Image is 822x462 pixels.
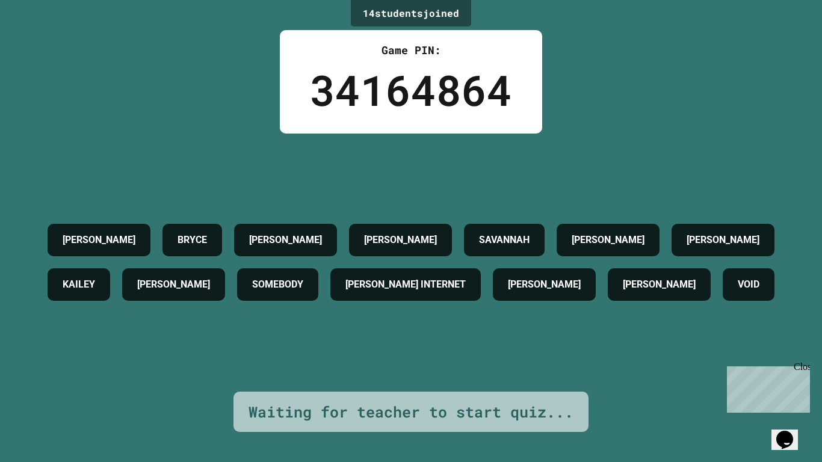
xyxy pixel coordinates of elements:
h4: [PERSON_NAME] [63,233,135,247]
h4: KAILEY [63,277,95,292]
div: Chat with us now!Close [5,5,83,76]
div: Waiting for teacher to start quiz... [249,401,573,423]
h4: [PERSON_NAME] [623,277,696,292]
h4: [PERSON_NAME] [572,233,644,247]
h4: SAVANNAH [479,233,530,247]
div: Game PIN: [310,42,512,58]
iframe: chat widget [722,362,810,413]
h4: [PERSON_NAME] [249,233,322,247]
h4: [PERSON_NAME] [508,277,581,292]
h4: [PERSON_NAME] [687,233,759,247]
h4: [PERSON_NAME] [364,233,437,247]
h4: SOMEBODY [252,277,303,292]
h4: [PERSON_NAME] [137,277,210,292]
div: 34164864 [310,58,512,122]
h4: VOID [738,277,759,292]
iframe: chat widget [771,414,810,450]
h4: BRYCE [178,233,207,247]
h4: [PERSON_NAME] INTERNET [345,277,466,292]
